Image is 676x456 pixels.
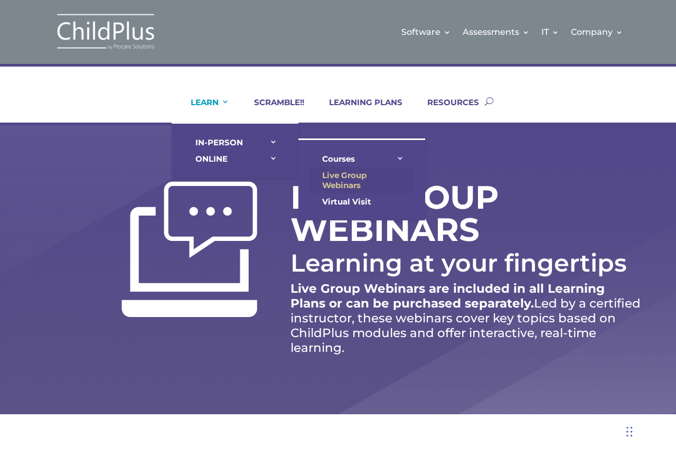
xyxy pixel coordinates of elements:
a: Virtual Visit [309,193,415,210]
a: LEARN [177,97,229,123]
a: LEARNING PLANS [316,97,402,123]
a: Live Group Webinars [309,167,415,193]
h1: LIVE GROUP WEBINARS [290,181,570,251]
a: IN-PERSON [182,134,288,151]
a: Software [401,11,451,53]
a: IT [541,11,559,53]
a: Company [571,11,623,53]
iframe: Chat Widget [503,342,676,456]
a: Assessments [463,11,530,53]
a: ONLINE [182,151,288,167]
div: Drag [626,416,633,448]
a: SCRAMBLE!! [241,97,304,123]
a: Courses [309,151,415,167]
span: Led by a certified instructor, these webinars cover key topics based on ChildPlus modules and off... [290,296,641,355]
strong: Live Group Webinars are included in all Learning Plans or can be purchased separately. [290,281,605,311]
p: Learning at your fingertips [290,248,642,278]
a: RESOURCES [414,97,479,123]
